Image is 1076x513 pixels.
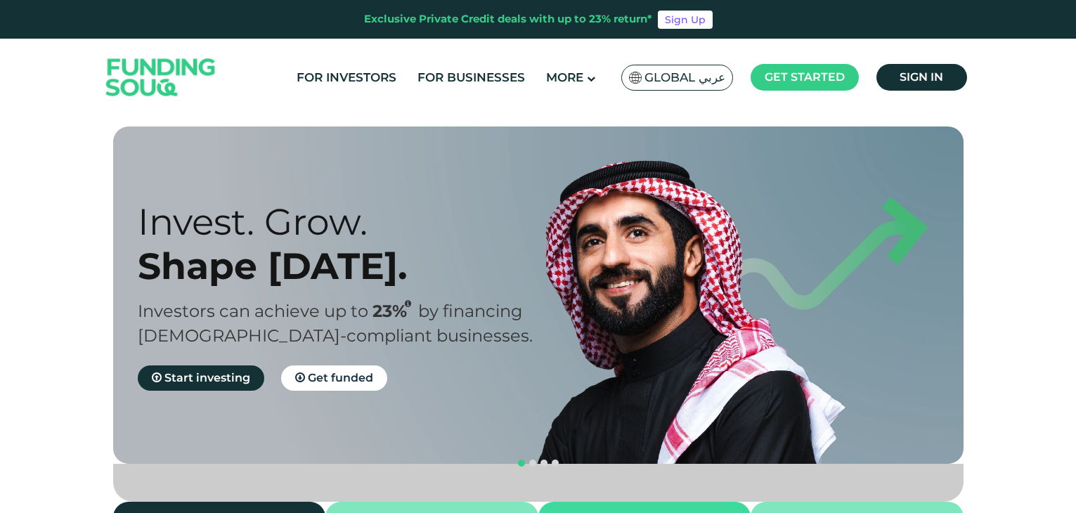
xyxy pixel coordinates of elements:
span: More [546,70,583,84]
img: SA Flag [629,72,642,84]
span: Sign in [900,70,943,84]
a: Sign in [876,64,967,91]
a: For Investors [293,66,400,89]
button: navigation [516,457,527,469]
i: 23% IRR (expected) ~ 15% Net yield (expected) [405,300,411,308]
div: Exclusive Private Credit deals with up to 23% return* [364,11,652,27]
a: For Businesses [414,66,529,89]
img: Logo [92,42,230,113]
div: Invest. Grow. [138,200,563,244]
button: navigation [550,457,561,469]
a: Start investing [138,365,264,391]
a: Sign Up [658,11,713,29]
button: navigation [527,457,538,469]
button: navigation [538,457,550,469]
div: Shape [DATE]. [138,244,563,288]
span: 23% [372,301,418,321]
span: Investors can achieve up to [138,301,368,321]
a: Get funded [281,365,387,391]
span: Get started [765,70,845,84]
span: Get funded [308,371,373,384]
span: Global عربي [644,70,725,86]
span: Start investing [164,371,250,384]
